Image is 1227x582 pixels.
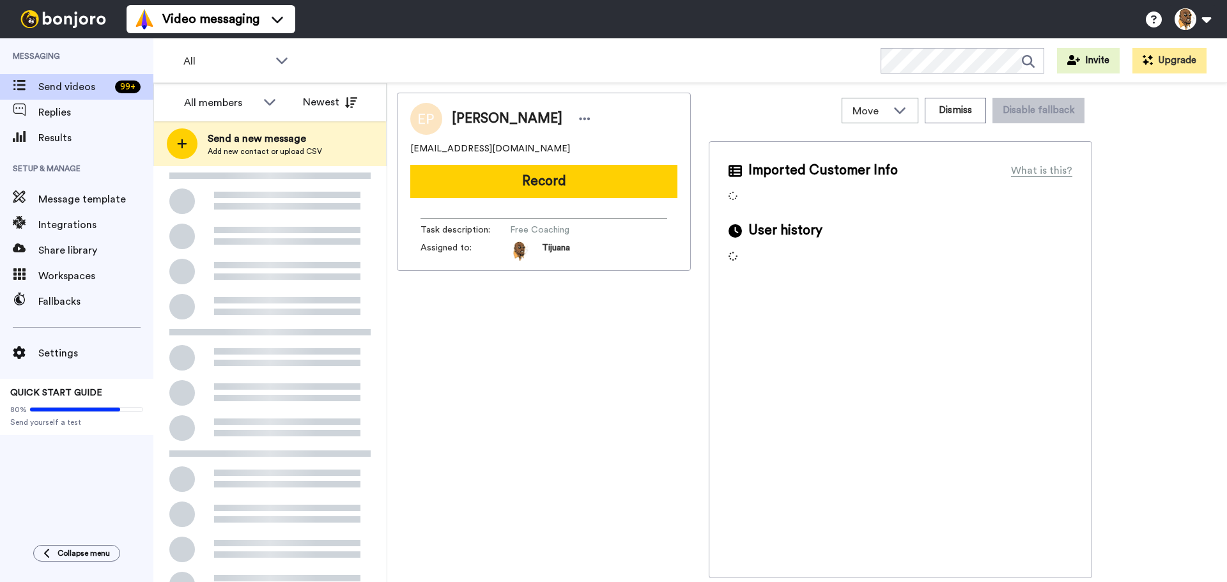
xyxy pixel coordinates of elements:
span: QUICK START GUIDE [10,388,102,397]
div: What is this? [1011,163,1072,178]
span: Assigned to: [421,241,510,261]
img: Image of Ennist Peete [410,103,442,135]
span: Move [853,103,887,119]
span: Workspaces [38,268,153,284]
img: AOh14GhEjaPh0ApFcDEkF8BHeDUOyUOOgDqA3jmRCib0HA [510,241,529,261]
div: 99 + [115,80,141,93]
button: Invite [1057,48,1120,73]
span: Results [38,130,153,146]
span: [PERSON_NAME] [452,109,562,128]
span: Collapse menu [58,548,110,558]
span: Message template [38,192,153,207]
span: Send a new message [208,131,322,146]
span: Send videos [38,79,110,95]
span: Add new contact or upload CSV [208,146,322,157]
button: Record [410,165,677,198]
button: Disable fallback [992,98,1084,123]
span: Imported Customer Info [748,161,898,180]
span: Settings [38,346,153,361]
span: Replies [38,105,153,120]
span: Task description : [421,224,510,236]
span: Fallbacks [38,294,153,309]
button: Newest [293,89,367,115]
span: Send yourself a test [10,417,143,427]
button: Collapse menu [33,545,120,562]
button: Upgrade [1132,48,1207,73]
span: All [183,54,269,69]
span: User history [748,221,822,240]
span: 80% [10,404,27,415]
span: [EMAIL_ADDRESS][DOMAIN_NAME] [410,142,570,155]
img: bj-logo-header-white.svg [15,10,111,28]
span: Share library [38,243,153,258]
button: Dismiss [925,98,986,123]
img: vm-color.svg [134,9,155,29]
span: Integrations [38,217,153,233]
div: All members [184,95,257,111]
span: Free Coaching [510,224,631,236]
span: Tijuana [542,241,570,261]
span: Video messaging [162,10,259,28]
